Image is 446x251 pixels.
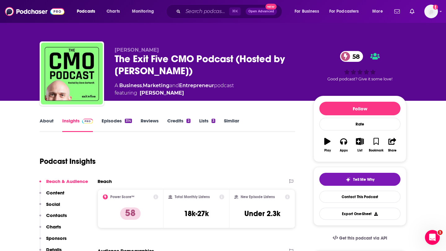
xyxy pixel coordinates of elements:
[103,6,124,16] a: Charts
[340,149,348,152] div: Apps
[128,6,162,16] button: open menu
[407,6,417,17] a: Show notifications dropdown
[319,102,400,115] button: Follow
[335,134,352,156] button: Apps
[46,201,60,207] p: Social
[140,89,184,97] a: Dave Gerhardt
[115,47,159,53] span: [PERSON_NAME]
[340,51,363,62] a: 58
[329,7,359,16] span: For Podcasters
[82,119,93,124] img: Podchaser Pro
[46,190,64,196] p: Content
[319,208,400,220] button: Export One-Sheet
[46,224,61,230] p: Charts
[107,7,120,16] span: Charts
[368,6,391,16] button: open menu
[141,118,159,132] a: Reviews
[325,6,368,16] button: open menu
[319,191,400,203] a: Contact This Podcast
[324,149,331,152] div: Play
[119,83,142,88] a: Business
[384,134,400,156] button: Share
[77,7,95,16] span: Podcasts
[425,230,440,245] iframe: Intercom live chat
[372,7,383,16] span: More
[62,118,93,132] a: InsightsPodchaser Pro
[352,134,368,156] button: List
[339,236,387,241] span: Get this podcast via API
[39,190,64,201] button: Content
[319,134,335,156] button: Play
[39,178,88,190] button: Reach & Audience
[246,8,277,15] button: Open AdvancedNew
[167,118,190,132] a: Credits2
[313,47,406,86] div: 58Good podcast? Give it some love!
[319,173,400,186] button: tell me why sparkleTell Me Why
[98,178,112,184] h2: Reach
[5,6,64,17] img: Podchaser - Follow, Share and Rate Podcasts
[184,209,209,218] h3: 18k-27k
[102,118,132,132] a: Episodes314
[369,149,383,152] div: Bookmark
[199,118,215,132] a: Lists3
[39,235,67,247] button: Sponsors
[353,177,374,182] span: Tell Me Why
[319,118,400,130] div: Rate
[110,195,134,199] h2: Power Score™
[142,83,143,88] span: ,
[346,51,363,62] span: 58
[41,43,103,104] img: The Exit Five CMO Podcast (Hosted by Dave Gerhardt)
[212,119,215,123] div: 3
[120,207,141,220] p: 58
[244,209,280,218] h3: Under 2.3k
[175,195,210,199] h2: Total Monthly Listens
[433,5,438,10] svg: Add a profile image
[357,149,362,152] div: List
[183,6,229,16] input: Search podcasts, credits, & more...
[424,5,438,18] button: Show profile menu
[424,5,438,18] span: Logged in as hopeksander1
[169,83,179,88] span: and
[179,83,214,88] a: Entrepreneur
[229,7,241,15] span: ⌘ K
[39,201,60,213] button: Social
[186,119,190,123] div: 2
[290,6,327,16] button: open menu
[115,82,234,97] div: A podcast
[424,5,438,18] img: User Profile
[40,118,54,132] a: About
[143,83,169,88] a: Marketing
[368,134,384,156] button: Bookmark
[46,178,88,184] p: Reach & Audience
[72,6,103,16] button: open menu
[46,212,67,218] p: Contacts
[327,77,392,81] span: Good podcast? Give it some love!
[125,119,132,123] div: 314
[132,7,154,16] span: Monitoring
[295,7,319,16] span: For Business
[115,89,234,97] span: featuring
[172,4,288,19] div: Search podcasts, credits, & more...
[346,177,351,182] img: tell me why sparkle
[438,230,443,235] span: 1
[392,6,402,17] a: Show notifications dropdown
[39,224,61,235] button: Charts
[388,149,396,152] div: Share
[40,157,96,166] h1: Podcast Insights
[39,212,67,224] button: Contacts
[328,231,392,246] a: Get this podcast via API
[224,118,239,132] a: Similar
[248,10,274,13] span: Open Advanced
[265,4,277,10] span: New
[46,235,67,241] p: Sponsors
[241,195,275,199] h2: New Episode Listens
